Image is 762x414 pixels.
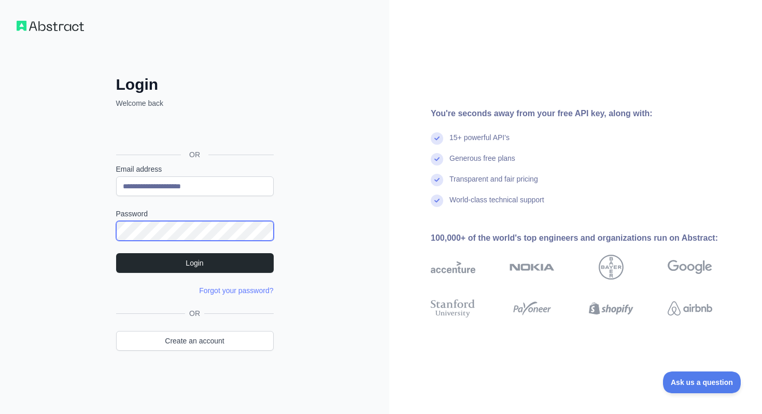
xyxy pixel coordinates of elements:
[431,153,443,165] img: check mark
[17,21,84,31] img: Workflow
[589,297,633,320] img: shopify
[431,232,745,244] div: 100,000+ of the world's top engineers and organizations run on Abstract:
[668,255,712,280] img: google
[181,149,208,160] span: OR
[111,120,277,143] iframe: Sign in with Google Button
[431,195,443,207] img: check mark
[199,286,273,295] a: Forgot your password?
[510,255,554,280] img: nokia
[116,253,274,273] button: Login
[185,308,204,319] span: OR
[449,195,544,215] div: World-class technical support
[449,132,510,153] div: 15+ powerful API's
[449,174,538,195] div: Transparent and fair pricing
[431,255,475,280] img: accenture
[116,164,274,174] label: Email address
[449,153,515,174] div: Generous free plans
[116,209,274,219] label: Password
[116,98,274,108] p: Welcome back
[431,297,475,320] img: stanford university
[663,371,741,393] iframe: Toggle Customer Support
[116,75,274,94] h2: Login
[431,174,443,186] img: check mark
[431,132,443,145] img: check mark
[599,255,624,280] img: bayer
[510,297,554,320] img: payoneer
[431,107,745,120] div: You're seconds away from your free API key, along with:
[116,331,274,351] a: Create an account
[668,297,712,320] img: airbnb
